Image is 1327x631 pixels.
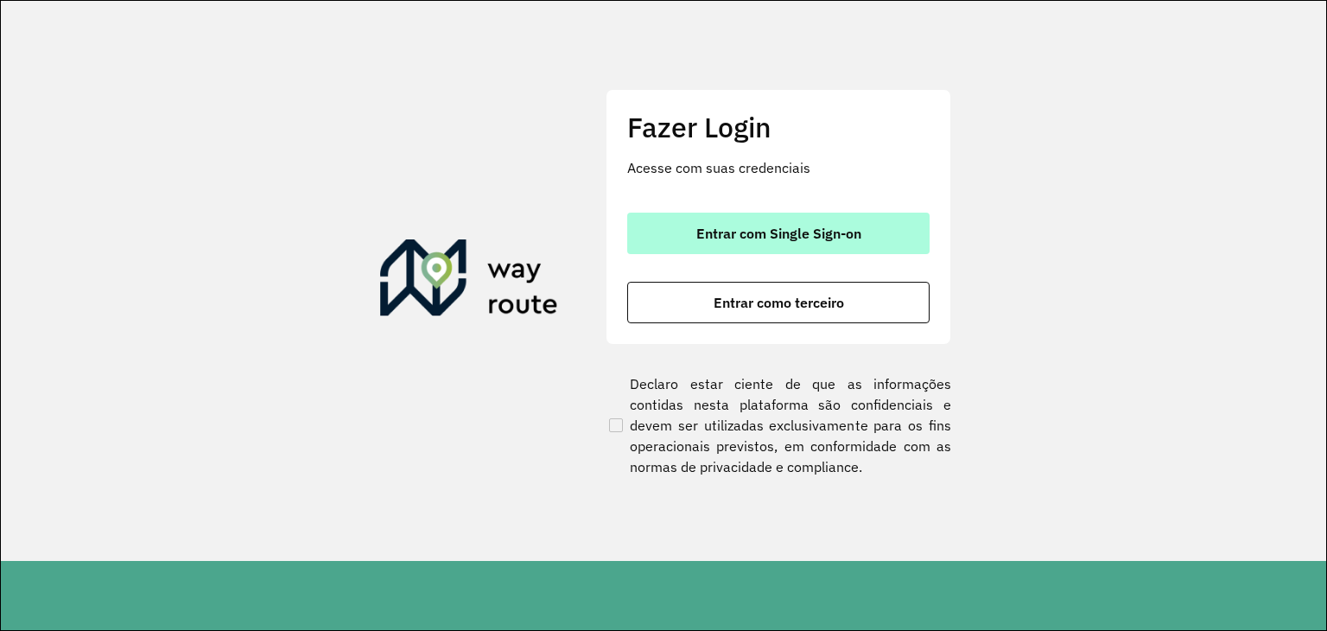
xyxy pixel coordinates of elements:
button: button [627,282,930,323]
span: Entrar com Single Sign-on [696,226,861,240]
h2: Fazer Login [627,111,930,143]
span: Entrar como terceiro [714,296,844,309]
button: button [627,213,930,254]
p: Acesse com suas credenciais [627,157,930,178]
label: Declaro estar ciente de que as informações contidas nesta plataforma são confidenciais e devem se... [606,373,951,477]
img: Roteirizador AmbevTech [380,239,558,322]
